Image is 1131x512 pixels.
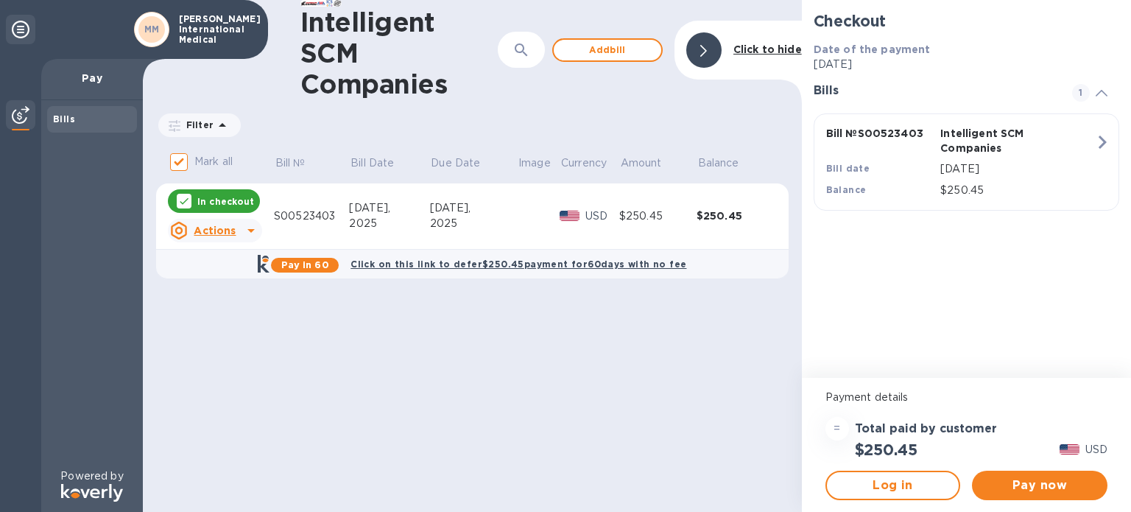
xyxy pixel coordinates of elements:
div: [DATE], [349,200,429,216]
p: Bill № S00523403 [826,126,935,141]
p: Intelligent SCM Companies [940,126,1049,155]
span: Log in [839,477,948,494]
p: USD [585,208,619,224]
h2: $250.45 [855,441,917,459]
p: Due Date [431,155,480,171]
div: 2025 [430,216,518,231]
b: MM [144,24,160,35]
span: Balance [698,155,758,171]
span: Due Date [431,155,499,171]
p: Pay [53,71,131,85]
div: $250.45 [619,208,697,224]
b: Date of the payment [814,43,931,55]
div: S00523403 [274,208,349,224]
p: USD [1085,442,1107,457]
b: Bill date [826,163,870,174]
button: Bill №S00523403Intelligent SCM CompaniesBill date[DATE]Balance$250.45 [814,113,1119,211]
b: Pay in 60 [281,259,329,270]
p: Filter [180,119,214,131]
div: $250.45 [697,208,774,223]
p: Powered by [60,469,123,484]
h3: Bills [814,84,1054,98]
span: Amount [621,155,681,171]
p: Bill № [275,155,306,171]
span: Pay now [984,477,1096,494]
div: [DATE], [430,200,518,216]
h2: Checkout [814,12,1119,30]
p: [DATE] [814,57,1119,72]
button: Addbill [552,38,663,62]
h1: Intelligent SCM Companies [300,7,498,99]
p: [PERSON_NAME] International Medical [179,14,253,45]
img: USD [1060,444,1079,455]
p: Image [518,155,551,171]
button: Pay now [972,471,1107,500]
p: Currency [561,155,607,171]
span: Bill № [275,155,325,171]
img: USD [560,211,579,221]
p: Balance [698,155,739,171]
p: $250.45 [940,183,1095,198]
p: Mark all [194,154,233,169]
u: Actions [194,225,236,236]
span: 1 [1072,84,1090,102]
h3: Total paid by customer [855,422,997,436]
p: Amount [621,155,662,171]
b: Bills [53,113,75,125]
p: Bill Date [350,155,394,171]
p: Payment details [825,390,1107,405]
p: [DATE] [940,161,1095,177]
div: = [825,417,849,441]
b: Click to hide [733,43,802,55]
p: In checkout [197,195,254,208]
img: Logo [61,484,123,502]
div: 2025 [349,216,429,231]
span: Bill Date [350,155,413,171]
b: Click on this link to defer $250.45 payment for 60 days with no fee [350,259,686,270]
b: Balance [826,184,867,195]
button: Log in [825,471,961,500]
span: Add bill [565,41,649,59]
